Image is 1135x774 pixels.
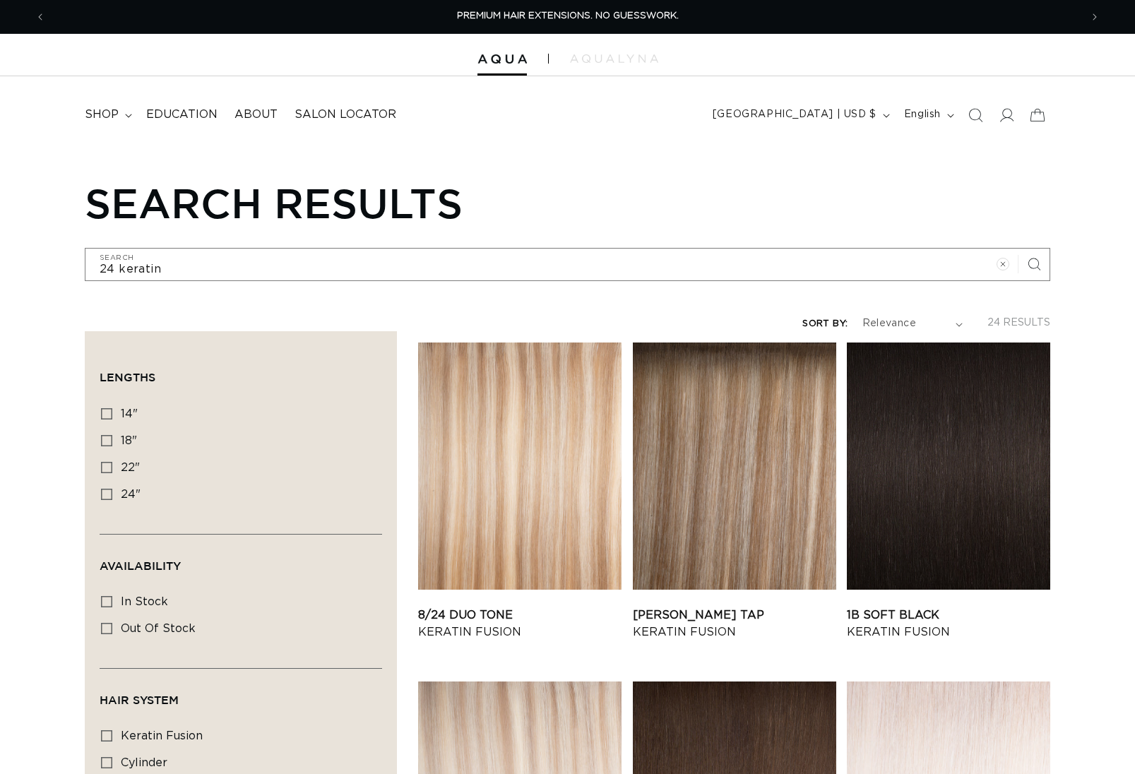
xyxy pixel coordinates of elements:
span: cylinder [121,757,167,768]
span: Hair System [100,693,179,706]
img: Aqua Hair Extensions [477,54,527,64]
a: [PERSON_NAME] Tap Keratin Fusion [633,607,836,641]
summary: shop [76,99,138,131]
span: 24 results [987,318,1050,328]
a: Salon Locator [286,99,405,131]
a: About [226,99,286,131]
button: [GEOGRAPHIC_DATA] | USD $ [704,102,896,129]
span: shop [85,107,119,122]
button: Previous announcement [25,4,56,30]
img: aqualyna.com [570,54,658,63]
summary: Hair System (0 selected) [100,669,382,720]
button: Search [1018,249,1050,280]
summary: Availability (0 selected) [100,535,382,585]
button: English [896,102,960,129]
span: Out of stock [121,623,196,634]
span: PREMIUM HAIR EXTENSIONS. NO GUESSWORK. [457,11,679,20]
h1: Search results [85,179,1050,227]
label: Sort by: [802,319,848,328]
span: 18" [121,435,137,446]
summary: Search [960,100,991,131]
a: 8/24 Duo Tone Keratin Fusion [418,607,622,641]
span: 14" [121,408,138,419]
span: Education [146,107,218,122]
span: 22" [121,462,140,473]
span: Availability [100,559,181,572]
summary: Lengths (0 selected) [100,346,382,397]
span: About [234,107,278,122]
span: In stock [121,596,168,607]
span: 24" [121,489,141,500]
span: keratin fusion [121,730,203,742]
input: Search [85,249,1050,280]
span: Lengths [100,371,155,383]
span: Salon Locator [295,107,396,122]
span: [GEOGRAPHIC_DATA] | USD $ [713,107,876,122]
button: Clear search term [987,249,1018,280]
button: Next announcement [1079,4,1110,30]
a: 1B Soft Black Keratin Fusion [847,607,1050,641]
a: Education [138,99,226,131]
span: English [904,107,941,122]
